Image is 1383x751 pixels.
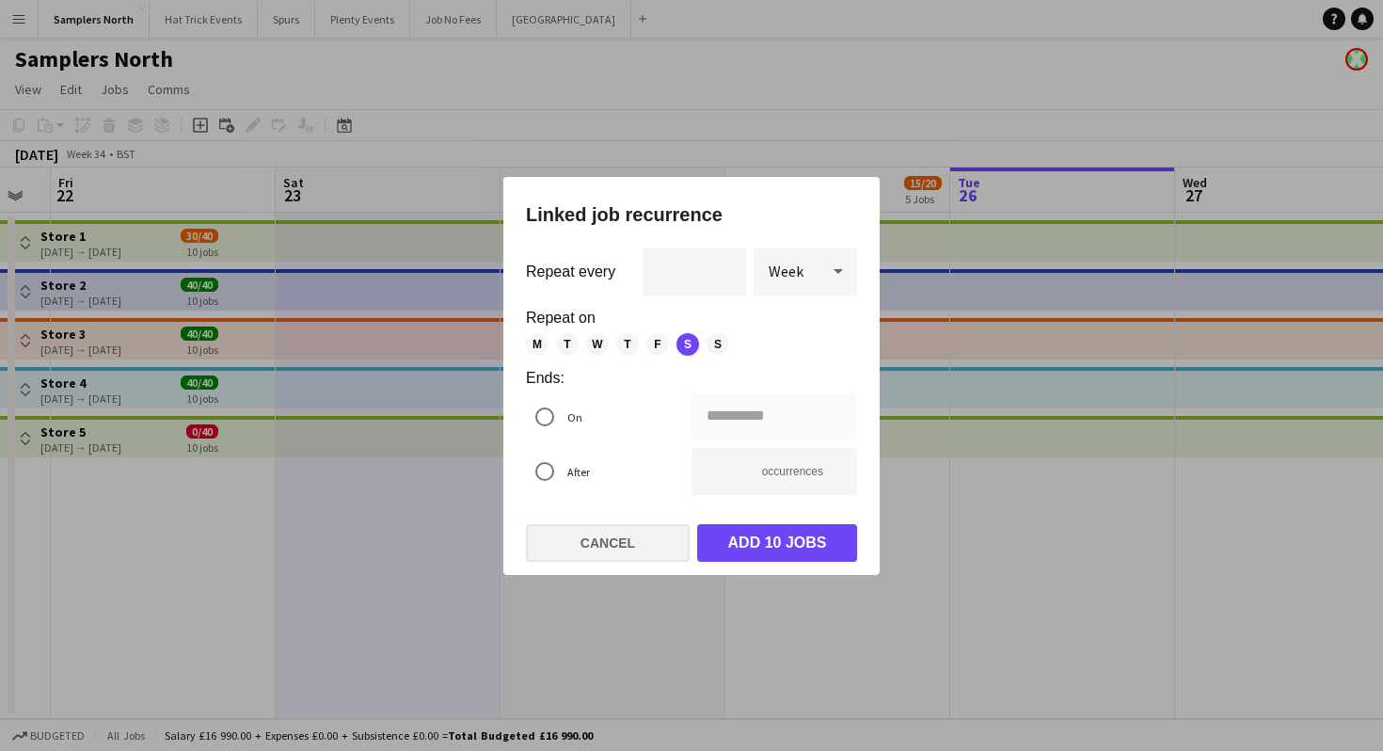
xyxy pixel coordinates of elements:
[616,333,639,356] span: T
[676,333,699,356] span: S
[526,524,690,562] button: Cancel
[526,311,857,326] label: Repeat on
[707,333,729,356] span: S
[526,371,857,386] label: Ends:
[526,333,857,356] mat-chip-listbox: Repeat weekly
[526,200,857,230] h1: Linked job recurrence
[769,262,803,280] span: Week
[526,333,548,356] span: M
[564,402,582,431] label: On
[586,333,609,356] span: W
[697,524,857,562] button: Add 10 jobs
[526,264,615,280] label: Repeat every
[646,333,669,356] span: F
[556,333,579,356] span: T
[564,456,590,486] label: After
